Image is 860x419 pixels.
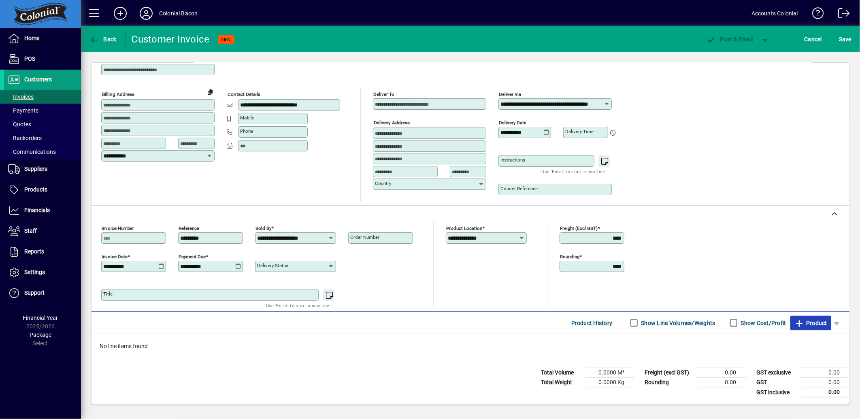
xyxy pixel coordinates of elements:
[24,186,47,193] span: Products
[102,254,128,259] mat-label: Invoice date
[23,315,58,321] span: Financial Year
[179,254,206,259] mat-label: Payment due
[585,378,634,387] td: 0.0000 Kg
[752,387,801,398] td: GST inclusive
[8,135,42,141] span: Backorders
[537,368,585,378] td: Total Volume
[4,90,81,104] a: Invoices
[159,7,198,20] div: Colonial Bacon
[8,94,34,100] span: Invoices
[702,32,757,47] button: Post & Email
[30,332,51,338] span: Package
[8,121,31,128] span: Quotes
[537,378,585,387] td: Total Weight
[240,128,253,134] mat-label: Phone
[4,221,81,241] a: Staff
[87,32,119,47] button: Back
[102,225,134,231] mat-label: Invoice number
[132,33,210,46] div: Customer Invoice
[720,36,724,43] span: P
[571,317,613,330] span: Product History
[240,115,254,121] mat-label: Mobile
[794,317,827,330] span: Product
[500,186,538,191] mat-label: Courier Reference
[4,200,81,221] a: Financials
[751,7,798,20] div: Accounts Colonial
[4,117,81,131] a: Quotes
[585,368,634,378] td: 0.0000 M³
[805,33,822,46] span: Cancel
[89,36,117,43] span: Back
[640,319,715,327] label: Show Line Volumes/Weights
[839,36,842,43] span: S
[499,91,521,97] mat-label: Deliver via
[81,32,126,47] app-page-header-button: Back
[500,157,525,163] mat-label: Instructions
[697,368,746,378] td: 0.00
[4,159,81,179] a: Suppliers
[257,263,288,268] mat-label: Delivery status
[24,55,35,62] span: POS
[350,234,379,240] mat-label: Order number
[24,166,47,172] span: Suppliers
[560,225,598,231] mat-label: Freight (excl GST)
[801,378,849,387] td: 0.00
[4,242,81,262] a: Reports
[801,368,849,378] td: 0.00
[24,76,52,83] span: Customers
[499,120,526,125] mat-label: Delivery date
[179,225,199,231] mat-label: Reference
[204,85,217,98] button: Copy to Delivery address
[4,131,81,145] a: Backorders
[4,28,81,49] a: Home
[803,32,824,47] button: Cancel
[133,6,159,21] button: Profile
[266,301,330,310] mat-hint: Use 'Enter' to start a new line
[806,2,824,28] a: Knowledge Base
[837,32,854,47] button: Save
[375,181,391,186] mat-label: Country
[4,104,81,117] a: Payments
[832,2,850,28] a: Logout
[107,6,133,21] button: Add
[752,378,801,387] td: GST
[373,91,394,97] mat-label: Deliver To
[24,35,39,41] span: Home
[24,289,45,296] span: Support
[839,33,851,46] span: ave
[24,269,45,275] span: Settings
[706,36,753,43] span: ost & Email
[4,262,81,283] a: Settings
[8,149,56,155] span: Communications
[4,180,81,200] a: Products
[24,207,50,213] span: Financials
[4,49,81,69] a: POS
[24,248,44,255] span: Reports
[752,368,801,378] td: GST exclusive
[542,167,605,176] mat-hint: Use 'Enter' to start a new line
[24,228,37,234] span: Staff
[446,225,482,231] mat-label: Product location
[565,129,594,134] mat-label: Delivery time
[92,334,849,359] div: No line items found
[255,225,271,231] mat-label: Sold by
[8,107,38,114] span: Payments
[801,387,849,398] td: 0.00
[221,37,231,42] span: NEW
[4,145,81,159] a: Communications
[560,254,579,259] mat-label: Rounding
[4,283,81,303] a: Support
[641,368,697,378] td: Freight (excl GST)
[103,291,113,297] mat-label: Title
[641,378,697,387] td: Rounding
[739,319,786,327] label: Show Cost/Profit
[790,316,831,330] button: Product
[568,316,616,330] button: Product History
[697,378,746,387] td: 0.00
